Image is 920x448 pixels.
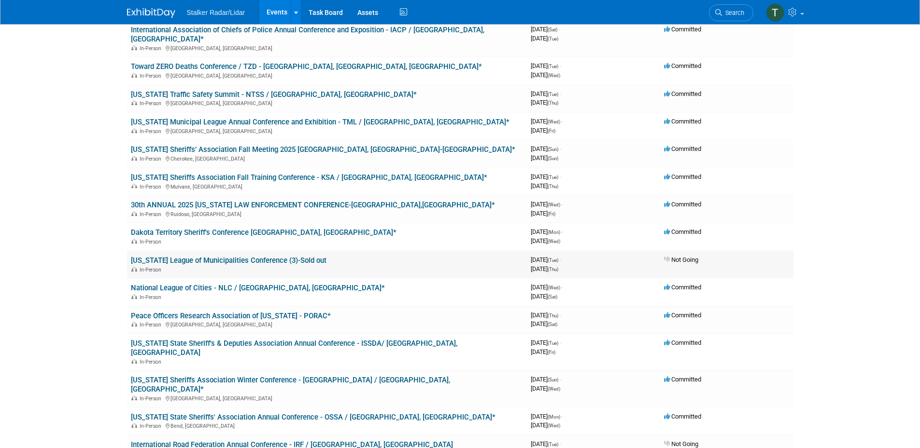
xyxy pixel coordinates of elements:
span: Search [722,9,744,16]
span: (Wed) [548,285,560,290]
a: Toward ZERO Deaths Conference / TZD - [GEOGRAPHIC_DATA], [GEOGRAPHIC_DATA], [GEOGRAPHIC_DATA]* [131,62,482,71]
span: [DATE] [531,385,560,392]
a: [US_STATE] State Sheriff's & Deputies Association Annual Conference - ISSDA/ [GEOGRAPHIC_DATA], [... [131,339,457,357]
span: Committed [664,145,701,152]
a: [US_STATE] Sheriffs Association Fall Training Conference - KSA / [GEOGRAPHIC_DATA], [GEOGRAPHIC_D... [131,173,487,182]
span: (Wed) [548,119,560,124]
img: In-Person Event [131,184,137,189]
img: In-Person Event [131,267,137,272]
span: [DATE] [531,71,560,79]
span: Committed [664,376,701,383]
div: Ruidoso, [GEOGRAPHIC_DATA] [131,210,523,217]
a: Search [709,4,753,21]
span: (Mon) [548,414,560,420]
span: [DATE] [531,339,561,346]
span: - [560,339,561,346]
span: Not Going [664,440,698,448]
a: [US_STATE] Municipal League Annual Conference and Exhibition - TML / [GEOGRAPHIC_DATA], [GEOGRAPH... [131,118,510,126]
span: Committed [664,118,701,125]
span: [DATE] [531,413,563,420]
span: - [560,173,561,180]
div: [GEOGRAPHIC_DATA], [GEOGRAPHIC_DATA] [131,127,523,135]
span: Committed [664,284,701,291]
span: [DATE] [531,145,561,152]
span: - [560,145,561,152]
span: [DATE] [531,237,560,244]
span: - [560,90,561,97]
span: In-Person [140,322,164,328]
span: (Thu) [548,100,558,106]
span: [DATE] [531,284,563,291]
span: [DATE] [531,99,558,106]
span: Committed [664,26,701,33]
span: [DATE] [531,154,558,162]
span: (Tue) [548,36,558,41]
span: [DATE] [531,440,561,448]
img: In-Person Event [131,128,137,133]
span: In-Person [140,423,164,429]
a: [US_STATE] Sheriffs Association Winter Conference - [GEOGRAPHIC_DATA] / [GEOGRAPHIC_DATA], [GEOGR... [131,376,450,394]
span: (Tue) [548,64,558,69]
div: [GEOGRAPHIC_DATA], [GEOGRAPHIC_DATA] [131,99,523,107]
span: In-Person [140,184,164,190]
span: [DATE] [531,293,557,300]
div: [GEOGRAPHIC_DATA], [GEOGRAPHIC_DATA] [131,394,523,402]
span: (Tue) [548,340,558,346]
span: (Wed) [548,239,560,244]
span: (Tue) [548,258,558,263]
span: [DATE] [531,127,555,134]
span: In-Person [140,100,164,107]
img: In-Person Event [131,100,137,105]
span: (Thu) [548,313,558,318]
span: [DATE] [531,320,557,327]
span: In-Person [140,156,164,162]
span: Not Going [664,256,698,263]
span: In-Person [140,267,164,273]
a: [US_STATE] Sheriffs’ Association Fall Meeting 2025 [GEOGRAPHIC_DATA], [GEOGRAPHIC_DATA]-[GEOGRAPH... [131,145,515,154]
span: [DATE] [531,35,558,42]
span: Committed [664,173,701,180]
span: [DATE] [531,228,563,235]
span: [DATE] [531,210,555,217]
div: Cherokee, [GEOGRAPHIC_DATA] [131,154,523,162]
span: - [560,312,561,319]
span: Stalker Radar/Lidar [187,9,245,16]
span: - [562,228,563,235]
span: [DATE] [531,62,561,69]
div: [GEOGRAPHIC_DATA], [GEOGRAPHIC_DATA] [131,44,523,52]
span: (Wed) [548,202,560,207]
img: ExhibitDay [127,8,175,18]
a: Dakota Territory Sheriff's Conference [GEOGRAPHIC_DATA], [GEOGRAPHIC_DATA]* [131,228,396,237]
div: [GEOGRAPHIC_DATA], [GEOGRAPHIC_DATA] [131,71,523,79]
a: [US_STATE] League of Municipalities Conference (3)-Sold out [131,256,326,265]
span: Committed [664,339,701,346]
span: In-Person [140,294,164,300]
span: (Sat) [548,322,557,327]
div: [GEOGRAPHIC_DATA], [GEOGRAPHIC_DATA] [131,320,523,328]
span: - [560,440,561,448]
a: International Association of Chiefs of Police Annual Conference and Exposition - IACP / [GEOGRAPH... [131,26,484,43]
span: In-Person [140,45,164,52]
span: In-Person [140,211,164,217]
a: Peace Officers Research Association of [US_STATE] - PORAC* [131,312,331,320]
span: [DATE] [531,256,561,263]
span: (Fri) [548,128,555,134]
span: [DATE] [531,118,563,125]
span: (Wed) [548,386,560,392]
span: In-Person [140,73,164,79]
a: National League of Cities - NLC / [GEOGRAPHIC_DATA], [GEOGRAPHIC_DATA]* [131,284,385,292]
span: (Mon) [548,230,560,235]
img: In-Person Event [131,239,137,244]
img: Thomas Kenia [766,3,784,22]
span: (Fri) [548,350,555,355]
span: (Sun) [548,156,558,161]
span: Committed [664,90,701,97]
img: In-Person Event [131,156,137,161]
span: [DATE] [531,26,560,33]
span: - [560,62,561,69]
span: - [560,376,561,383]
span: [DATE] [531,312,561,319]
span: In-Person [140,395,164,402]
span: (Wed) [548,423,560,428]
img: In-Person Event [131,294,137,299]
